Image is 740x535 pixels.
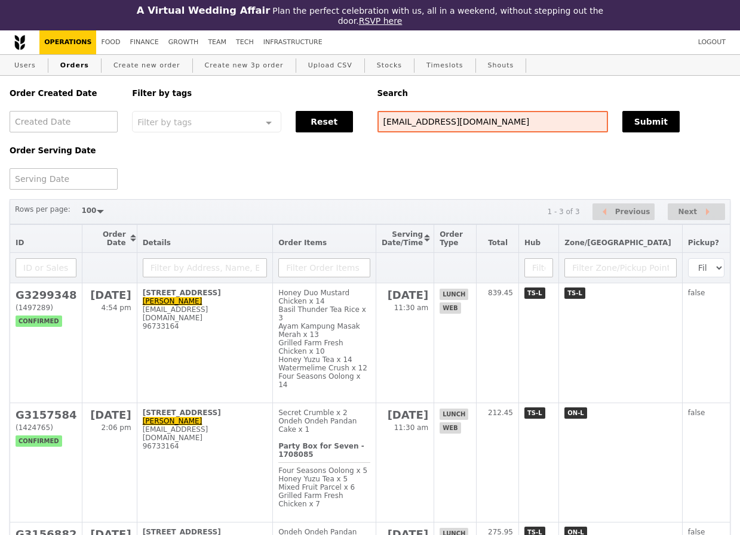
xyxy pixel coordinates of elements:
[16,304,76,312] div: (1497289)
[137,116,192,127] span: Filter by tags
[143,409,268,417] div: [STREET_ADDRESS]
[440,409,468,420] span: lunch
[10,168,118,190] input: Serving Date
[10,111,118,132] input: Created Date
[278,409,370,417] div: Secret Crumble x 2
[622,111,680,132] button: Submit
[592,203,655,221] button: Previous
[394,304,428,312] span: 11:30 am
[524,239,541,247] span: Hub
[88,289,131,301] h2: [DATE]
[88,409,131,421] h2: [DATE]
[10,55,41,76] a: Users
[440,289,468,300] span: lunch
[488,409,513,417] span: 212.45
[56,55,94,76] a: Orders
[278,417,370,434] div: Ondeh Ondeh Pandan Cake x 1
[16,239,24,247] span: ID
[278,372,370,389] div: Four Seasons Oolong x 14
[359,16,403,26] a: RSVP here
[440,302,460,314] span: web
[278,491,343,508] span: Grilled Farm Fresh Chicken x 7
[377,111,608,132] input: Search any field
[278,305,370,322] div: Basil Thunder Tea Rice x 3
[143,442,268,450] div: 96733164
[688,409,705,417] span: false
[382,409,428,421] h2: [DATE]
[440,422,460,434] span: web
[143,322,268,330] div: 96733164
[16,258,76,277] input: ID or Salesperson name
[278,466,367,475] span: Four Seasons Oolong x 5
[564,407,587,419] span: ON-L
[278,239,327,247] span: Order Items
[231,30,259,54] a: Tech
[16,289,76,301] h2: G3299348
[124,5,617,26] div: Plan the perfect celebration with us, all in a weekend, without stepping out the door.
[382,289,428,301] h2: [DATE]
[278,364,370,372] div: Watermelime Crush x 12
[296,111,353,132] button: Reset
[564,287,585,299] span: TS-L
[10,89,118,98] h5: Order Created Date
[164,30,204,54] a: Growth
[143,239,171,247] span: Details
[693,30,730,54] a: Logout
[102,304,131,312] span: 4:54 pm
[132,89,363,98] h5: Filter by tags
[688,239,719,247] span: Pickup?
[488,289,513,297] span: 839.45
[143,425,268,442] div: [EMAIL_ADDRESS][DOMAIN_NAME]
[200,55,288,76] a: Create new 3p order
[524,407,545,419] span: TS-L
[668,203,725,221] button: Next
[615,205,650,219] span: Previous
[303,55,357,76] a: Upload CSV
[137,5,270,16] h3: A Virtual Wedding Affair
[524,258,553,277] input: Filter Hub
[10,146,118,155] h5: Order Serving Date
[278,442,364,459] b: Party Box for Seven - 1708085
[564,239,671,247] span: Zone/[GEOGRAPHIC_DATA]
[16,409,76,421] h2: G3157584
[377,89,731,98] h5: Search
[372,55,407,76] a: Stocks
[440,230,463,247] span: Order Type
[39,30,96,54] a: Operations
[688,289,705,297] span: false
[524,287,545,299] span: TS-L
[278,339,370,355] div: Grilled Farm Fresh Chicken x 10
[96,30,125,54] a: Food
[278,322,370,339] div: Ayam Kampung Masak Merah x 13
[259,30,327,54] a: Infrastructure
[278,483,355,491] span: Mixed Fruit Parcel x 6
[143,305,268,322] div: [EMAIL_ADDRESS][DOMAIN_NAME]
[16,423,76,432] div: (1424765)
[143,417,202,425] a: [PERSON_NAME]
[203,30,231,54] a: Team
[547,208,579,216] div: 1 - 3 of 3
[564,258,677,277] input: Filter Zone/Pickup Point
[394,423,428,432] span: 11:30 am
[16,316,62,327] span: confirmed
[125,30,164,54] a: Finance
[143,297,202,305] a: [PERSON_NAME]
[278,258,370,277] input: Filter Order Items
[109,55,185,76] a: Create new order
[143,289,268,297] div: [STREET_ADDRESS]
[278,355,370,364] div: Honey Yuzu Tea x 14
[102,423,131,432] span: 2:06 pm
[143,258,268,277] input: Filter by Address, Name, Email, Mobile
[278,475,348,483] span: Honey Yuzu Tea x 5
[483,55,519,76] a: Shouts
[678,205,697,219] span: Next
[14,35,25,50] img: Grain logo
[278,289,370,305] div: Honey Duo Mustard Chicken x 14
[15,203,70,215] label: Rows per page:
[422,55,468,76] a: Timeslots
[16,435,62,447] span: confirmed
